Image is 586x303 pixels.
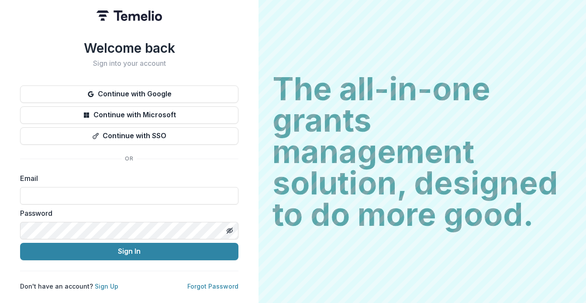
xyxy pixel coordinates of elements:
a: Sign Up [95,283,118,290]
button: Continue with SSO [20,127,238,145]
button: Continue with Google [20,85,238,103]
h1: Welcome back [20,40,238,56]
button: Toggle password visibility [223,224,237,238]
label: Email [20,173,233,184]
label: Password [20,208,233,218]
button: Continue with Microsoft [20,106,238,124]
h2: Sign into your account [20,59,238,68]
p: Don't have an account? [20,282,118,291]
a: Forgot Password [187,283,238,290]
img: Temelio [97,10,162,21]
button: Sign In [20,243,238,260]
